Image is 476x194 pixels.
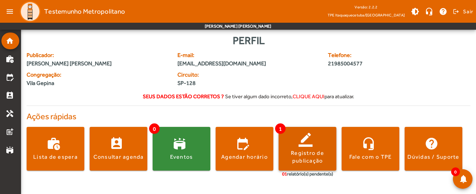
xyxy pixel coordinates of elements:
span: SP-128 [177,79,244,87]
div: relatório(s) pendente(s) [282,171,333,178]
mat-icon: home [6,37,14,45]
mat-icon: post_add [6,128,14,136]
img: Logo TPE [20,1,41,22]
button: Registro de publicação [279,127,336,171]
span: Congregação: [27,71,169,79]
span: Circuito: [177,71,244,79]
span: [PERSON_NAME] [PERSON_NAME] [27,59,169,68]
div: Lista de espera [33,153,78,161]
button: Sair [452,6,473,17]
mat-icon: work_history [6,55,14,63]
button: Eventos [153,127,210,171]
span: 21985004577 [328,59,433,68]
button: Dúvidas / Suporte [405,127,462,171]
strong: Seus dados estão corretos ? [143,93,224,99]
mat-icon: edit_calendar [6,73,14,81]
button: Consultar agenda [90,127,147,171]
span: Telefone: [328,51,433,59]
span: Sair [463,6,473,17]
h4: Ações rápidas [27,112,470,122]
span: [EMAIL_ADDRESS][DOMAIN_NAME] [177,59,320,68]
div: Fale com o TPE [349,153,392,161]
span: clique aqui [293,93,324,99]
span: E-mail: [177,51,320,59]
div: Registro de publicação [279,149,336,165]
div: Perfil [27,33,470,48]
div: Versão: 2.2.2 [328,3,405,12]
span: 0 [451,167,460,176]
div: Eventos [170,153,193,161]
span: Se tiver algum dado incorreto, para atualizar. [225,93,354,99]
div: Agendar horário [221,153,268,161]
div: Dúvidas / Suporte [407,153,459,161]
span: 1 [275,123,286,134]
span: Testemunho Metropolitano [44,6,125,17]
mat-icon: perm_contact_calendar [6,91,14,100]
button: Lista de espera [27,127,84,171]
a: Testemunho Metropolitano [17,1,125,22]
div: Consultar agenda [93,153,144,161]
button: Fale com o TPE [342,127,399,171]
span: 0 [149,123,160,134]
span: 01 [282,171,287,177]
span: Publicador: [27,51,169,59]
span: Vila Gepina [27,79,54,87]
mat-icon: handyman [6,109,14,118]
span: TPE Itaquaquecetuba/[GEOGRAPHIC_DATA] [328,12,405,19]
button: Agendar horário [216,127,273,171]
mat-icon: stadium [6,146,14,154]
mat-icon: menu [3,5,17,19]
